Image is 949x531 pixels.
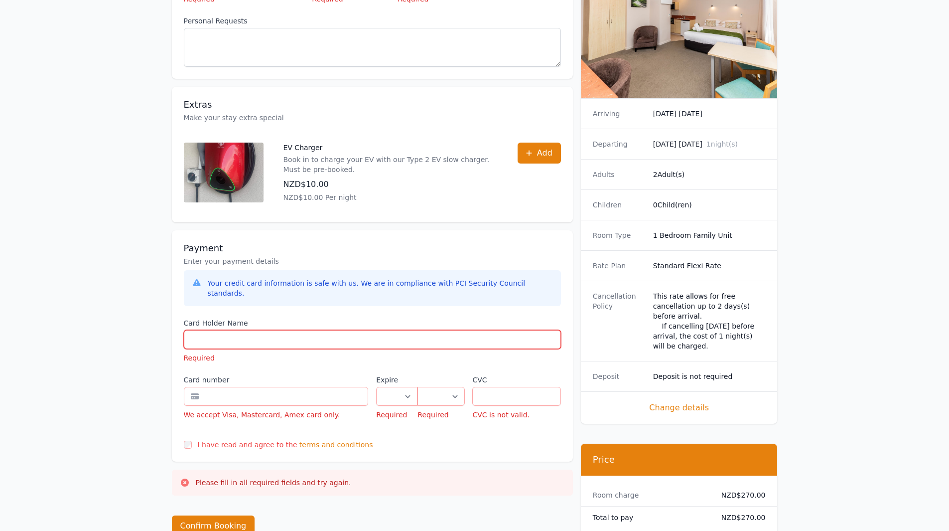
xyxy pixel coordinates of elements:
[518,143,561,164] button: Add
[184,16,561,26] label: Personal Requests
[537,147,552,159] span: Add
[184,353,561,363] p: Required
[593,230,645,240] dt: Room Type
[593,261,645,271] dt: Rate Plan
[376,410,417,420] p: Required
[653,291,766,351] div: This rate allows for free cancellation up to 2 days(s) before arrival. If cancelling [DATE] befor...
[593,109,645,119] dt: Arriving
[283,192,498,202] p: NZD$10.00 Per night
[653,170,766,179] dd: 2 Adult(s)
[653,371,766,381] dd: Deposit is not required
[653,139,766,149] dd: [DATE] [DATE]
[299,440,373,450] span: terms and conditions
[593,291,645,351] dt: Cancellation Policy
[184,410,369,420] div: We accept Visa, Mastercard, Amex card only.
[713,513,766,523] dd: NZD$270.00
[283,178,498,190] p: NZD$10.00
[283,155,498,175] p: Book in to charge your EV with our Type 2 EV slow charger. Must be pre-booked.
[593,402,766,414] span: Change details
[283,143,498,153] p: EV Charger
[184,99,561,111] h3: Extras
[198,441,297,449] label: I have read and agree to the
[593,513,705,523] dt: Total to pay
[196,478,351,488] p: Please fill in all required fields and try again.
[472,375,560,385] label: CVC
[706,140,738,148] span: 1 night(s)
[184,256,561,266] p: Enter your payment details
[376,375,417,385] label: Expire
[417,375,464,385] label: .
[472,410,560,420] p: CVC is not valid.
[593,170,645,179] dt: Adults
[653,200,766,210] dd: 0 Child(ren)
[184,318,561,328] label: Card Holder Name
[208,278,553,298] div: Your credit card information is safe with us. We are in compliance with PCI Security Council stan...
[184,143,264,202] img: EV Charger
[593,454,766,466] h3: Price
[417,410,464,420] p: Required
[184,242,561,254] h3: Payment
[593,200,645,210] dt: Children
[593,490,705,500] dt: Room charge
[184,375,369,385] label: Card number
[593,139,645,149] dt: Departing
[593,371,645,381] dt: Deposit
[653,230,766,240] dd: 1 Bedroom Family Unit
[184,113,561,123] p: Make your stay extra special
[713,490,766,500] dd: NZD$270.00
[653,109,766,119] dd: [DATE] [DATE]
[653,261,766,271] dd: Standard Flexi Rate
